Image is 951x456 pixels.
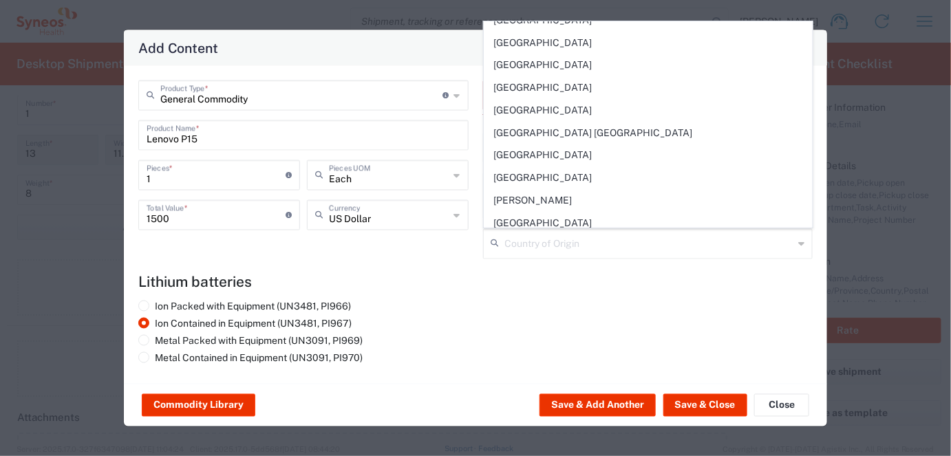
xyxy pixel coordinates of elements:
[484,100,812,121] span: [GEOGRAPHIC_DATA]
[138,351,363,364] label: Metal Contained in Equipment (UN3091, PI970)
[138,317,352,329] label: Ion Contained in Equipment (UN3481, PI967)
[484,190,812,211] span: [PERSON_NAME]
[539,394,656,416] button: Save & Add Another
[484,144,812,166] span: [GEOGRAPHIC_DATA]
[138,273,813,290] h4: Lithium batteries
[484,32,812,54] span: [GEOGRAPHIC_DATA]
[484,167,812,188] span: [GEOGRAPHIC_DATA]
[138,334,363,347] label: Metal Packed with Equipment (UN3091, PI969)
[138,300,351,312] label: Ion Packed with Equipment (UN3481, PI966)
[754,394,809,416] button: Close
[484,213,812,234] span: [GEOGRAPHIC_DATA]
[138,37,219,57] h4: Add Content
[484,122,812,144] span: [GEOGRAPHIC_DATA] [GEOGRAPHIC_DATA]
[663,394,747,416] button: Save & Close
[142,394,255,416] button: Commodity Library
[484,77,812,98] span: [GEOGRAPHIC_DATA]
[484,54,812,76] span: [GEOGRAPHIC_DATA]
